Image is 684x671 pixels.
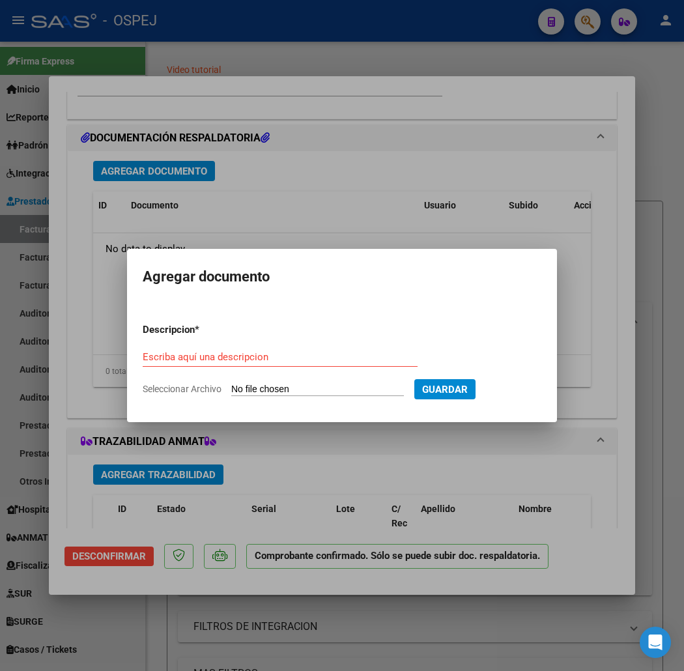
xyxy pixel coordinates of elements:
[143,264,541,289] h2: Agregar documento
[422,384,468,395] span: Guardar
[640,627,671,658] div: Open Intercom Messenger
[414,379,476,399] button: Guardar
[143,322,263,337] p: Descripcion
[143,384,221,394] span: Seleccionar Archivo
